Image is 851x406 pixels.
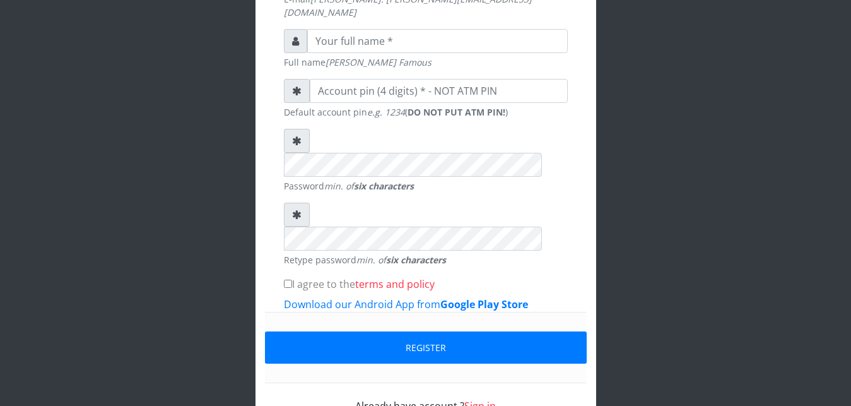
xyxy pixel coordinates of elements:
[356,254,446,266] em: min. of
[324,180,414,192] em: min. of
[284,56,568,69] small: Full name
[284,179,568,193] small: Password
[440,297,528,311] b: Google Play Store
[284,253,568,266] small: Retype password
[354,180,414,192] strong: six characters
[265,331,587,364] button: Register
[355,277,435,291] a: terms and policy
[367,106,405,118] em: e.g. 1234
[386,254,446,266] strong: six characters
[284,297,528,311] a: Download our Android App fromGoogle Play Store
[408,106,505,118] b: DO NOT PUT ATM PIN!
[307,29,568,53] input: Your full name *
[284,277,435,292] label: I agree to the
[284,280,292,288] input: I agree to theterms and policy
[310,79,568,103] input: Account pin (4 digits) * - NOT ATM PIN
[326,56,431,68] em: [PERSON_NAME] Famous
[284,105,568,119] small: Default account pin ( )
